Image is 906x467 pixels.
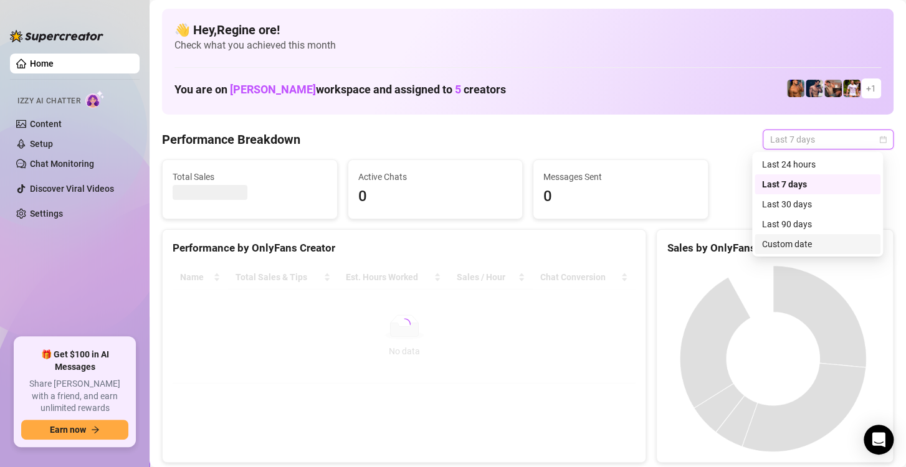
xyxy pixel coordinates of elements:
[10,30,103,42] img: logo-BBDzfeDw.svg
[866,82,876,95] span: + 1
[21,349,128,373] span: 🎁 Get $100 in AI Messages
[755,154,880,174] div: Last 24 hours
[91,425,100,434] span: arrow-right
[21,378,128,415] span: Share [PERSON_NAME] with a friend, and earn unlimited rewards
[358,185,513,209] span: 0
[543,185,698,209] span: 0
[455,83,461,96] span: 5
[762,237,873,251] div: Custom date
[762,217,873,231] div: Last 90 days
[396,316,412,333] span: loading
[824,80,842,97] img: Osvaldo
[173,170,327,184] span: Total Sales
[30,184,114,194] a: Discover Viral Videos
[543,170,698,184] span: Messages Sent
[755,174,880,194] div: Last 7 days
[755,194,880,214] div: Last 30 days
[762,177,873,191] div: Last 7 days
[230,83,316,96] span: [PERSON_NAME]
[50,425,86,435] span: Earn now
[30,119,62,129] a: Content
[30,209,63,219] a: Settings
[806,80,823,97] img: Axel
[667,240,883,257] div: Sales by OnlyFans Creator
[85,90,105,108] img: AI Chatter
[755,214,880,234] div: Last 90 days
[162,131,300,148] h4: Performance Breakdown
[173,240,636,257] div: Performance by OnlyFans Creator
[174,39,881,52] span: Check what you achieved this month
[30,159,94,169] a: Chat Monitoring
[787,80,804,97] img: JG
[30,59,54,68] a: Home
[879,136,887,143] span: calendar
[358,170,513,184] span: Active Chats
[30,139,53,149] a: Setup
[174,83,506,97] h1: You are on workspace and assigned to creators
[843,80,861,97] img: Hector
[21,420,128,440] button: Earn nowarrow-right
[762,197,873,211] div: Last 30 days
[762,158,873,171] div: Last 24 hours
[174,21,881,39] h4: 👋 Hey, Regine ore !
[864,425,894,455] div: Open Intercom Messenger
[755,234,880,254] div: Custom date
[17,95,80,107] span: Izzy AI Chatter
[770,130,886,149] span: Last 7 days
